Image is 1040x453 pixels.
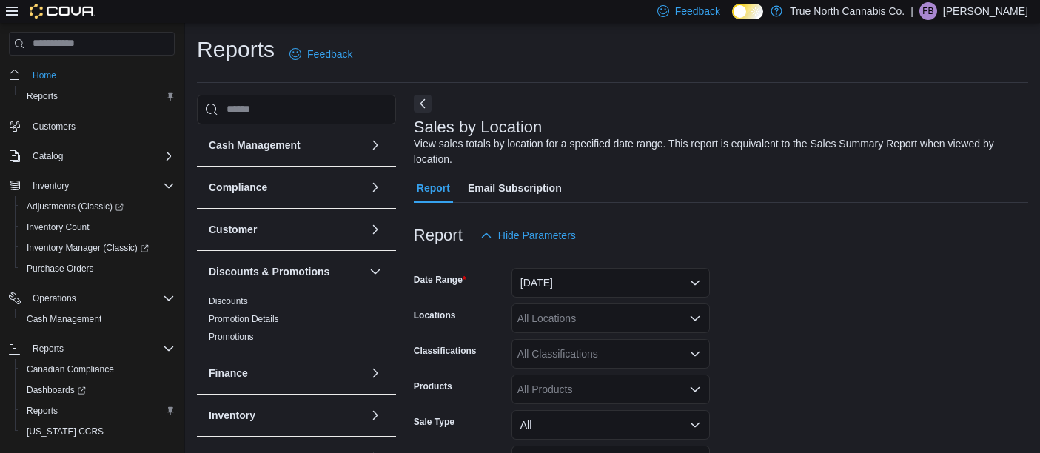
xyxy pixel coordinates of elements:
a: Home [27,67,62,84]
button: Reports [3,338,181,359]
button: Operations [3,288,181,309]
button: Finance [366,364,384,382]
button: Open list of options [689,348,701,360]
span: Purchase Orders [21,260,175,278]
button: Reports [27,340,70,358]
button: Inventory [366,406,384,424]
button: Discounts & Promotions [209,264,363,279]
h3: Compliance [209,180,267,195]
button: Cash Management [15,309,181,329]
button: Next [414,95,432,113]
button: Catalog [3,146,181,167]
button: Catalog [27,147,69,165]
span: Customers [33,121,76,132]
div: Discounts & Promotions [197,292,396,352]
span: Reports [21,87,175,105]
span: Reports [27,90,58,102]
button: Hide Parameters [474,221,582,250]
a: Feedback [284,39,358,69]
button: Compliance [366,178,384,196]
label: Sale Type [414,416,454,428]
span: Promotions [209,331,254,343]
a: Promotion Details [209,314,279,324]
span: Adjustments (Classic) [21,198,175,215]
button: Inventory [27,177,75,195]
a: Promotions [209,332,254,342]
p: True North Cannabis Co. [790,2,905,20]
span: Report [417,173,450,203]
span: Inventory Count [21,218,175,236]
a: Inventory Manager (Classic) [21,239,155,257]
button: Open list of options [689,383,701,395]
div: Felix Brining [919,2,937,20]
h3: Customer [209,222,257,237]
input: Dark Mode [732,4,763,19]
p: [PERSON_NAME] [943,2,1028,20]
button: Canadian Compliance [15,359,181,380]
button: Cash Management [209,138,363,152]
a: Canadian Compliance [21,360,120,378]
span: Dark Mode [732,19,733,20]
button: Discounts & Promotions [366,263,384,281]
span: Feedback [675,4,720,19]
h3: Sales by Location [414,118,543,136]
button: Finance [209,366,363,380]
span: Inventory Count [27,221,90,233]
button: Cash Management [366,136,384,154]
a: Customers [27,118,81,135]
button: Customers [3,115,181,137]
a: Dashboards [21,381,92,399]
span: Reports [27,340,175,358]
span: Reports [27,405,58,417]
h3: Cash Management [209,138,301,152]
span: Home [33,70,56,81]
button: All [511,410,710,440]
label: Products [414,380,452,392]
span: Cash Management [27,313,101,325]
span: Cash Management [21,310,175,328]
button: Inventory [209,408,363,423]
button: Purchase Orders [15,258,181,279]
span: Operations [33,292,76,304]
span: Canadian Compliance [27,363,114,375]
h1: Reports [197,35,275,64]
span: [US_STATE] CCRS [27,426,104,437]
button: [DATE] [511,268,710,298]
span: Catalog [27,147,175,165]
button: Home [3,64,181,86]
a: Inventory Manager (Classic) [15,238,181,258]
span: Purchase Orders [27,263,94,275]
span: Inventory [33,180,69,192]
button: Customer [209,222,363,237]
h3: Finance [209,366,248,380]
button: Compliance [209,180,363,195]
a: Adjustments (Classic) [15,196,181,217]
span: Canadian Compliance [21,360,175,378]
span: Reports [21,402,175,420]
a: [US_STATE] CCRS [21,423,110,440]
button: Inventory [3,175,181,196]
button: Open list of options [689,312,701,324]
span: Inventory Manager (Classic) [27,242,149,254]
span: Home [27,66,175,84]
img: Cova [30,4,95,19]
span: FB [922,2,933,20]
span: Feedback [307,47,352,61]
span: Inventory Manager (Classic) [21,239,175,257]
a: Reports [21,402,64,420]
span: Email Subscription [468,173,562,203]
label: Date Range [414,274,466,286]
span: Dashboards [21,381,175,399]
a: Reports [21,87,64,105]
button: Inventory Count [15,217,181,238]
button: Customer [366,221,384,238]
span: Customers [27,117,175,135]
h3: Report [414,226,463,244]
span: Promotion Details [209,313,279,325]
a: Discounts [209,296,248,306]
span: Inventory [27,177,175,195]
span: Hide Parameters [498,228,576,243]
label: Classifications [414,345,477,357]
span: Reports [33,343,64,355]
button: Reports [15,400,181,421]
